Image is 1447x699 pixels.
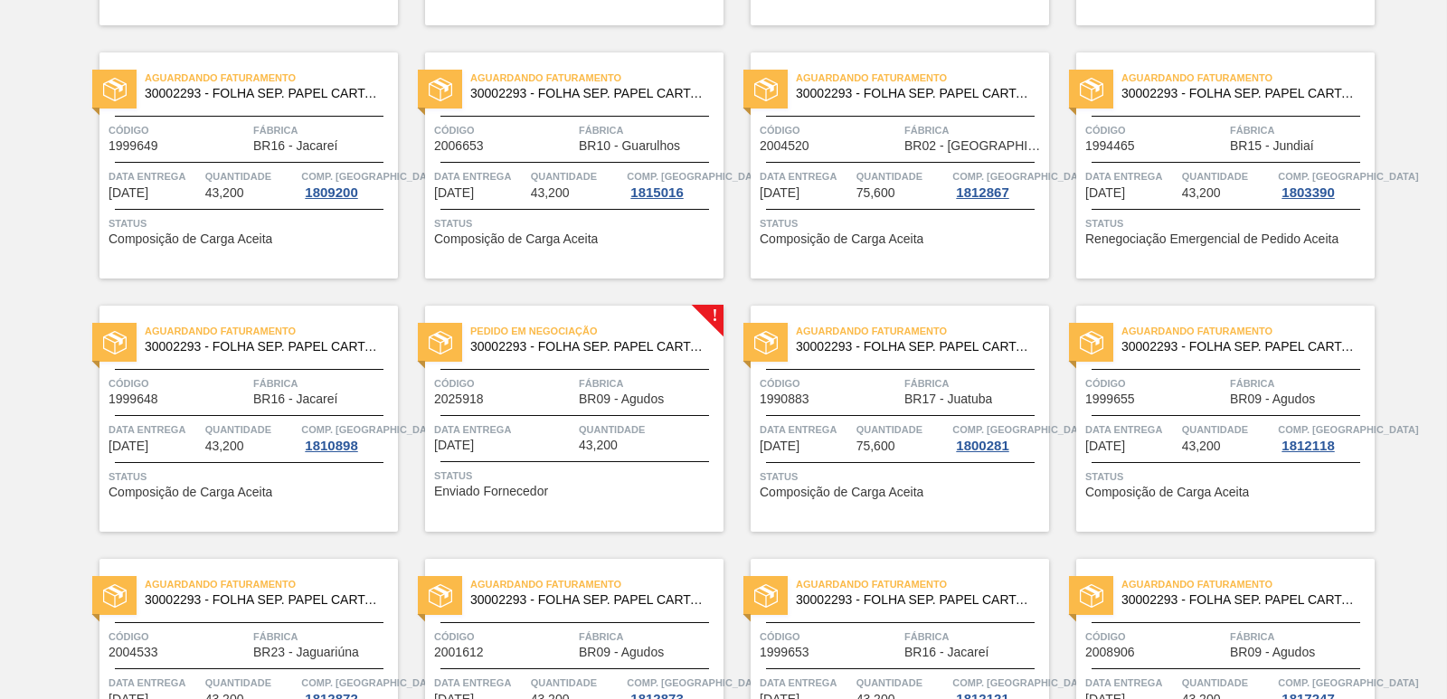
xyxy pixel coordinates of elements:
[760,186,799,200] span: 15/09/2025
[109,674,201,692] span: Data entrega
[253,628,393,646] span: Fábrica
[760,232,923,246] span: Composição de Carga Aceita
[627,167,719,200] a: Comp. [GEOGRAPHIC_DATA]1815016
[434,485,548,498] span: Enviado Fornecedor
[1121,575,1375,593] span: Aguardando Faturamento
[1230,392,1315,406] span: BR09 - Agudos
[952,420,1045,453] a: Comp. [GEOGRAPHIC_DATA]1800281
[1121,322,1375,340] span: Aguardando Faturamento
[205,167,298,185] span: Quantidade
[952,167,1092,185] span: Comp. Carga
[103,78,127,101] img: status
[434,628,574,646] span: Código
[109,374,249,392] span: Código
[301,167,393,200] a: Comp. [GEOGRAPHIC_DATA]1809200
[760,374,900,392] span: Código
[301,439,361,453] div: 1810898
[856,186,895,200] span: 75,600
[434,167,526,185] span: Data entrega
[434,186,474,200] span: 13/09/2025
[627,185,686,200] div: 1815016
[723,306,1049,532] a: statusAguardando Faturamento30002293 - FOLHA SEP. PAPEL CARTAO 1200x1000M 350gCódigo1990883Fábric...
[253,646,359,659] span: BR23 - Jaguariúna
[579,139,680,153] span: BR10 - Guarulhos
[470,593,709,607] span: 30002293 - FOLHA SEP. PAPEL CARTAO 1200x1000M 350g
[796,575,1049,593] span: Aguardando Faturamento
[145,340,383,354] span: 30002293 - FOLHA SEP. PAPEL CARTAO 1200x1000M 350g
[470,340,709,354] span: 30002293 - FOLHA SEP. PAPEL CARTAO 1200x1000M 350g
[301,185,361,200] div: 1809200
[109,439,148,453] span: 15/09/2025
[109,486,272,499] span: Composição de Carga Aceita
[904,121,1045,139] span: Fábrica
[856,439,895,453] span: 75,600
[109,232,272,246] span: Composição de Carga Aceita
[398,52,723,279] a: statusAguardando Faturamento30002293 - FOLHA SEP. PAPEL CARTAO 1200x1000M 350gCódigo2006653Fábric...
[301,167,441,185] span: Comp. Carga
[760,392,809,406] span: 1990883
[904,374,1045,392] span: Fábrica
[109,468,393,486] span: Status
[904,628,1045,646] span: Fábrica
[109,646,158,659] span: 2004533
[904,139,1045,153] span: BR02 - Sergipe
[1085,468,1370,486] span: Status
[1230,374,1370,392] span: Fábrica
[434,467,719,485] span: Status
[754,331,778,354] img: status
[760,646,809,659] span: 1999653
[1278,420,1370,453] a: Comp. [GEOGRAPHIC_DATA]1812118
[429,584,452,608] img: status
[796,340,1035,354] span: 30002293 - FOLHA SEP. PAPEL CARTAO 1200x1000M 350g
[1085,646,1135,659] span: 2008906
[952,674,1092,692] span: Comp. Carga
[145,87,383,100] span: 30002293 - FOLHA SEP. PAPEL CARTAO 1200x1000M 350g
[1085,674,1177,692] span: Data entrega
[952,185,1012,200] div: 1812867
[1278,167,1370,200] a: Comp. [GEOGRAPHIC_DATA]1803390
[1085,486,1249,499] span: Composição de Carga Aceita
[1121,340,1360,354] span: 30002293 - FOLHA SEP. PAPEL CARTAO 1200x1000M 350g
[579,439,618,452] span: 43,200
[1085,214,1370,232] span: Status
[109,167,201,185] span: Data entrega
[754,78,778,101] img: status
[1121,69,1375,87] span: Aguardando Faturamento
[301,420,393,453] a: Comp. [GEOGRAPHIC_DATA]1810898
[723,52,1049,279] a: statusAguardando Faturamento30002293 - FOLHA SEP. PAPEL CARTAO 1200x1000M 350gCódigo2004520Fábric...
[1085,420,1177,439] span: Data entrega
[579,392,664,406] span: BR09 - Agudos
[1085,167,1177,185] span: Data entrega
[103,584,127,608] img: status
[434,392,484,406] span: 2025918
[1121,593,1360,607] span: 30002293 - FOLHA SEP. PAPEL CARTAO 1200x1000M 350g
[434,139,484,153] span: 2006653
[1278,420,1418,439] span: Comp. Carga
[760,468,1045,486] span: Status
[109,121,249,139] span: Código
[1085,139,1135,153] span: 1994465
[434,232,598,246] span: Composição de Carga Aceita
[109,392,158,406] span: 1999648
[1278,167,1418,185] span: Comp. Carga
[470,322,723,340] span: Pedido em Negociação
[1085,232,1338,246] span: Renegociação Emergencial de Pedido Aceita
[1230,139,1314,153] span: BR15 - Jundiaí
[1085,121,1225,139] span: Código
[627,167,767,185] span: Comp. Carga
[796,69,1049,87] span: Aguardando Faturamento
[531,674,623,692] span: Quantidade
[760,167,852,185] span: Data entrega
[531,167,623,185] span: Quantidade
[205,186,244,200] span: 43,200
[429,331,452,354] img: status
[760,486,923,499] span: Composição de Carga Aceita
[434,214,719,232] span: Status
[434,374,574,392] span: Código
[145,322,398,340] span: Aguardando Faturamento
[796,593,1035,607] span: 30002293 - FOLHA SEP. PAPEL CARTAO 1200x1000M 350g
[1182,439,1221,453] span: 43,200
[1080,331,1103,354] img: status
[579,646,664,659] span: BR09 - Agudos
[760,214,1045,232] span: Status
